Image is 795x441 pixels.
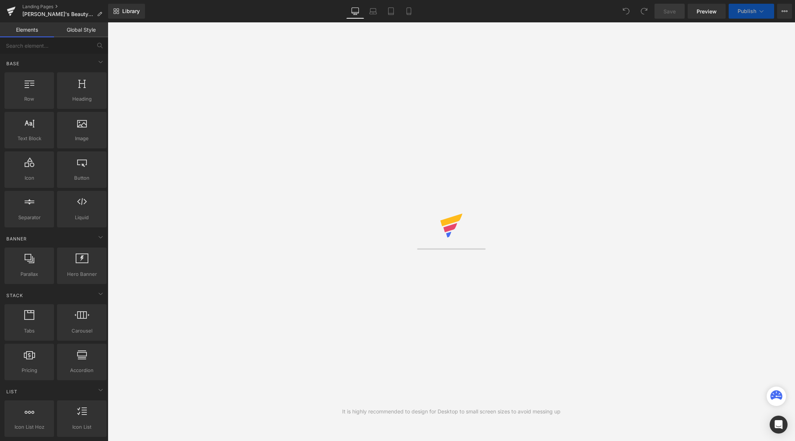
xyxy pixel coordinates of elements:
[6,292,24,299] span: Stack
[400,4,418,19] a: Mobile
[7,174,52,182] span: Icon
[22,4,108,10] a: Landing Pages
[382,4,400,19] a: Tablet
[122,8,140,15] span: Library
[6,388,18,395] span: List
[342,407,561,416] div: It is highly recommended to design for Desktop to small screen sizes to avoid messing up
[688,4,726,19] a: Preview
[777,4,792,19] button: More
[697,7,717,15] span: Preview
[7,270,52,278] span: Parallax
[770,416,788,434] div: Open Intercom Messenger
[22,11,94,17] span: [PERSON_NAME]'s Beauty Natural Facelift $59.95 DTB-1
[7,327,52,335] span: Tabs
[6,60,20,67] span: Base
[59,135,104,142] span: Image
[7,423,52,431] span: Icon List Hoz
[6,235,28,242] span: Banner
[59,423,104,431] span: Icon List
[7,135,52,142] span: Text Block
[619,4,634,19] button: Undo
[59,214,104,221] span: Liquid
[364,4,382,19] a: Laptop
[59,327,104,335] span: Carousel
[59,174,104,182] span: Button
[59,270,104,278] span: Hero Banner
[108,4,145,19] a: New Library
[7,95,52,103] span: Row
[7,366,52,374] span: Pricing
[54,22,108,37] a: Global Style
[637,4,652,19] button: Redo
[59,366,104,374] span: Accordion
[346,4,364,19] a: Desktop
[738,8,756,14] span: Publish
[7,214,52,221] span: Separator
[59,95,104,103] span: Heading
[729,4,774,19] button: Publish
[663,7,676,15] span: Save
